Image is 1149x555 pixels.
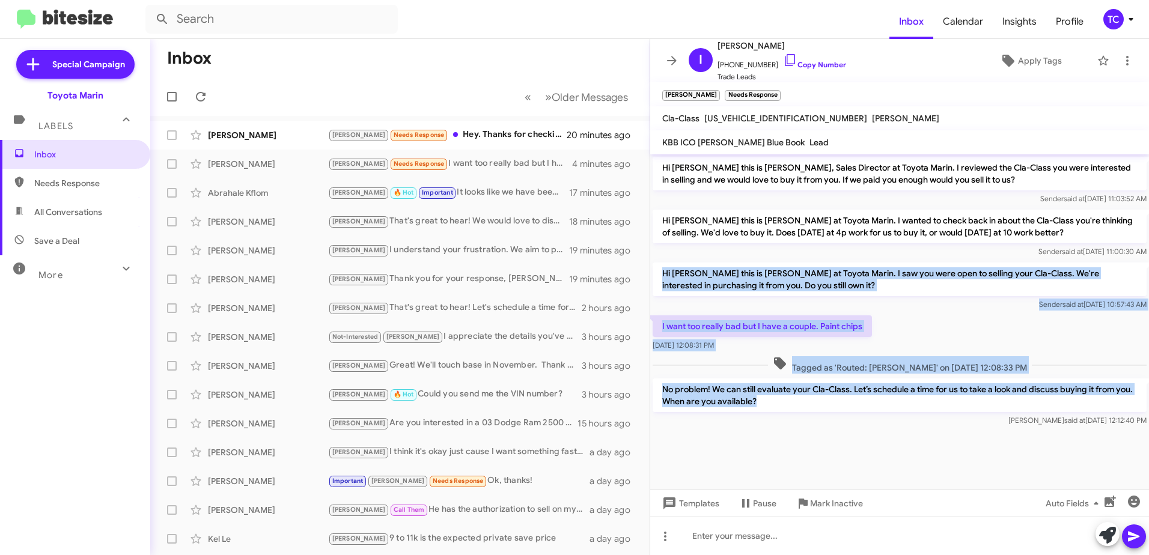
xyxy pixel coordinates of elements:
[332,217,386,225] span: [PERSON_NAME]
[208,446,328,458] div: [PERSON_NAME]
[653,378,1147,412] p: No problem! We can still evaluate your Cla-Class. Let’s schedule a time for us to take a look and...
[328,186,569,199] div: It looks like we have been trying to work with you but you never show up
[1064,194,1085,203] span: said at
[208,216,328,228] div: [PERSON_NAME]
[590,475,640,487] div: a day ago
[786,493,873,514] button: Mark Inactive
[208,331,328,343] div: [PERSON_NAME]
[208,533,328,545] div: Kel Le
[394,189,414,196] span: 🔥 Hot
[660,493,719,514] span: Templates
[590,533,640,545] div: a day ago
[582,302,640,314] div: 2 hours ago
[328,128,568,142] div: Hey. Thanks for checking in. I'm waiting for the 2026 rav
[1039,300,1147,309] span: Sender [DATE] 10:57:43 AM
[933,4,993,39] a: Calendar
[328,387,582,401] div: Could you send me the VIN number?
[332,390,386,398] span: [PERSON_NAME]
[718,53,846,71] span: [PHONE_NUMBER]
[328,416,578,430] div: Are you interested in a 03 Dodge Ram 2500 4x4 extra cab hemi ? [PERSON_NAME] [PHONE_NUMBER]
[394,506,425,514] span: Call Them
[332,535,386,542] span: [PERSON_NAME]
[582,331,640,343] div: 3 hours ago
[332,131,386,139] span: [PERSON_NAME]
[208,504,328,516] div: [PERSON_NAME]
[386,333,440,341] span: [PERSON_NAME]
[1046,493,1103,514] span: Auto Fields
[578,417,640,429] div: 15 hours ago
[1046,4,1093,39] span: Profile
[328,243,569,257] div: I understand your frustration. We aim to provide a fair offer for your Camry. Would you like to s...
[753,493,776,514] span: Pause
[568,129,640,141] div: 20 minutes ago
[34,235,79,247] span: Save a Deal
[582,360,640,372] div: 3 hours ago
[768,356,1032,374] span: Tagged as 'Routed: [PERSON_NAME]' on [DATE] 12:08:33 PM
[47,89,103,102] div: Toyota Marin
[1062,247,1083,256] span: said at
[653,341,714,350] span: [DATE] 12:08:31 PM
[38,121,73,132] span: Labels
[662,90,720,101] small: [PERSON_NAME]
[1064,416,1085,425] span: said at
[52,58,125,70] span: Special Campaign
[328,272,569,286] div: Thank you for your response, [PERSON_NAME]! Feel free to reach out anytime if you decide to sell ...
[208,417,328,429] div: [PERSON_NAME]
[208,158,328,170] div: [PERSON_NAME]
[572,158,640,170] div: 4 minutes ago
[208,244,328,256] div: [PERSON_NAME]
[590,446,640,458] div: a day ago
[328,359,582,372] div: Great! We'll touch base in November. Thank you!
[552,91,628,104] span: Older Messages
[332,304,386,312] span: [PERSON_NAME]
[783,60,846,69] a: Copy Number
[208,273,328,285] div: [PERSON_NAME]
[889,4,933,39] span: Inbox
[422,189,453,196] span: Important
[1018,50,1062,71] span: Apply Tags
[518,85,635,109] nav: Page navigation example
[332,275,386,283] span: [PERSON_NAME]
[538,85,635,109] button: Next
[662,113,699,124] span: Cla-Class
[34,148,136,160] span: Inbox
[332,160,386,168] span: [PERSON_NAME]
[517,85,538,109] button: Previous
[34,206,102,218] span: All Conversations
[332,419,386,427] span: [PERSON_NAME]
[332,333,379,341] span: Not-Interested
[662,137,805,148] span: KBB ICO [PERSON_NAME] Blue Book
[729,493,786,514] button: Pause
[718,71,846,83] span: Trade Leads
[653,157,1147,190] p: Hi [PERSON_NAME] this is [PERSON_NAME], Sales Director at Toyota Marin. I reviewed the Cla-Class ...
[718,38,846,53] span: [PERSON_NAME]
[332,448,386,456] span: [PERSON_NAME]
[569,187,640,199] div: 17 minutes ago
[725,90,780,101] small: Needs Response
[704,113,867,124] span: [US_VEHICLE_IDENTIFICATION_NUMBER]
[394,390,414,398] span: 🔥 Hot
[328,474,590,488] div: Ok, thanks!
[371,477,425,485] span: [PERSON_NAME]
[1103,9,1124,29] div: TC
[332,189,386,196] span: [PERSON_NAME]
[208,389,328,401] div: [PERSON_NAME]
[328,301,582,315] div: That's great to hear! Let's schedule a time for you to bring your Mustang in for evaluation. When...
[332,477,364,485] span: Important
[208,302,328,314] div: [PERSON_NAME]
[993,4,1046,39] a: Insights
[525,89,531,105] span: «
[328,532,590,545] div: 9 to 11k is the expected private save price
[1038,247,1147,256] span: Sender [DATE] 11:00:30 AM
[208,360,328,372] div: [PERSON_NAME]
[332,506,386,514] span: [PERSON_NAME]
[394,131,445,139] span: Needs Response
[590,504,640,516] div: a day ago
[809,137,829,148] span: Lead
[328,214,569,228] div: That's great to hear! We would love to discuss purchasing your Celica. When can we set up an appo...
[653,262,1147,296] p: Hi [PERSON_NAME] this is [PERSON_NAME] at Toyota Marin. I saw you were open to selling your Cla-C...
[569,216,640,228] div: 18 minutes ago
[433,477,484,485] span: Needs Response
